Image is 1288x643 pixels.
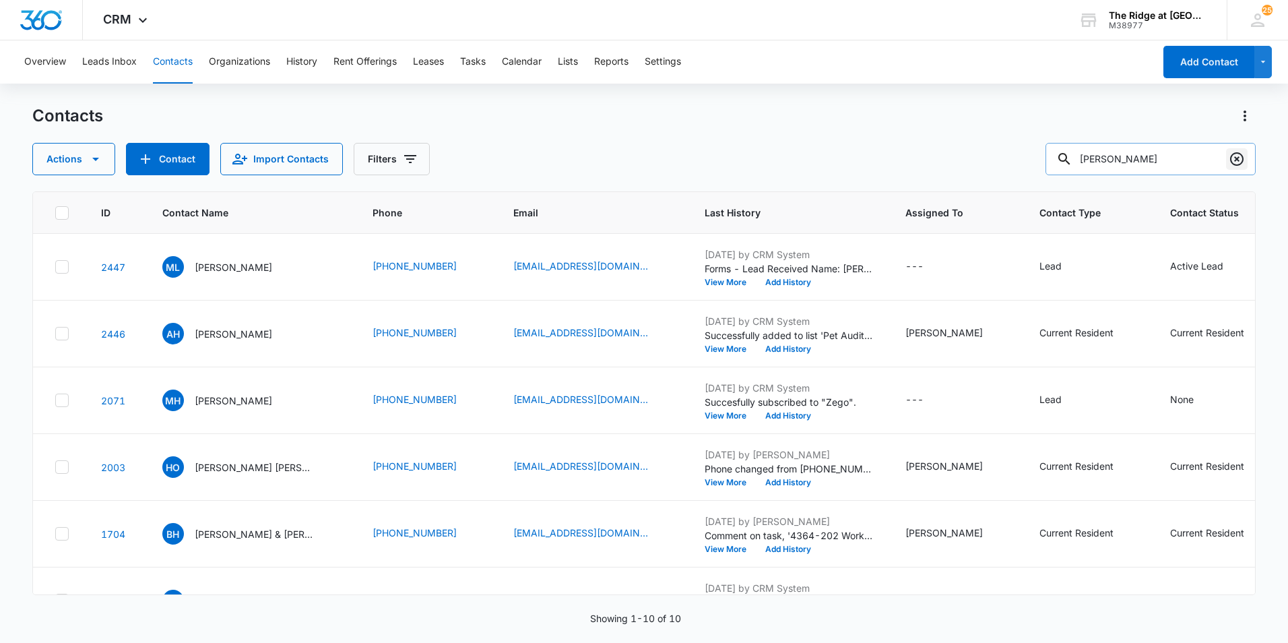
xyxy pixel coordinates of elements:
[513,592,672,609] div: Email - Akjss2000@gmail.com - Select to Edit Field
[905,592,1007,609] div: Assigned To - Davian Urrutia - Select to Edit Field
[590,611,681,625] p: Showing 1-10 of 10
[101,462,125,473] a: Navigate to contact details page for Henry Omar Hernandez Perez
[162,456,340,478] div: Contact Name - Henry Omar Hernandez Perez - Select to Edit Field
[1170,592,1244,607] div: Current Resident
[195,594,316,608] p: [PERSON_NAME] & [PERSON_NAME] & [PERSON_NAME]
[286,40,317,84] button: History
[705,412,756,420] button: View More
[1170,206,1249,220] span: Contact Status
[162,390,296,411] div: Contact Name - Marisela Hernandez - Select to Edit Field
[513,526,672,542] div: Email - bernardohernandez24@icloud.com - Select to Edit Field
[126,143,210,175] button: Add Contact
[513,259,648,273] a: [EMAIL_ADDRESS][DOMAIN_NAME]
[162,590,340,611] div: Contact Name - Kitsey Erickson & Alyssa Hernandez & Eduardo Flores - Select to Edit Field
[645,40,681,84] button: Settings
[162,456,184,478] span: HO
[209,40,270,84] button: Organizations
[1039,206,1118,220] span: Contact Type
[705,514,873,528] p: [DATE] by [PERSON_NAME]
[1045,143,1256,175] input: Search Contacts
[162,390,184,411] span: MH
[1039,259,1062,273] div: Lead
[373,326,457,340] a: [PHONE_NUMBER]
[756,412,820,420] button: Add History
[513,459,672,475] div: Email - henryomar99@gmail.com - Select to Edit Field
[162,323,184,344] span: AH
[1039,526,1114,540] div: Current Resident
[1170,392,1218,408] div: Contact Status - None - Select to Edit Field
[1039,459,1138,475] div: Contact Type - Current Resident - Select to Edit Field
[101,395,125,406] a: Navigate to contact details page for Marisela Hernandez
[195,460,316,474] p: [PERSON_NAME] [PERSON_NAME] [PERSON_NAME]
[705,381,873,395] p: [DATE] by CRM System
[101,328,125,340] a: Navigate to contact details page for Aldo Hernandez
[1170,459,1244,473] div: Current Resident
[705,581,873,595] p: [DATE] by CRM System
[705,328,873,342] p: Successfully added to list 'Pet Audit [DATE]'.
[1170,326,1268,342] div: Contact Status - Current Resident - Select to Edit Field
[101,262,125,273] a: Navigate to contact details page for Mary Lou Hernandez
[1170,392,1194,406] div: None
[1262,5,1273,16] div: notifications count
[905,526,983,540] div: [PERSON_NAME]
[1163,46,1254,78] button: Add Contact
[373,392,457,406] a: [PHONE_NUMBER]
[162,206,321,220] span: Contact Name
[594,40,629,84] button: Reports
[1039,526,1138,542] div: Contact Type - Current Resident - Select to Edit Field
[162,256,184,278] span: ML
[513,392,648,406] a: [EMAIL_ADDRESS][DOMAIN_NAME]
[1170,526,1268,542] div: Contact Status - Current Resident - Select to Edit Field
[905,526,1007,542] div: Assigned To - Davian Urrutia - Select to Edit Field
[373,526,481,542] div: Phone - (720) 339-3858 - Select to Edit Field
[513,259,672,275] div: Email - maryher1@aol.com - Select to Edit Field
[162,523,340,545] div: Contact Name - Bernardo Hernandez & Lizandro Delgado - Select to Edit Field
[413,40,444,84] button: Leases
[756,278,820,286] button: Add History
[905,326,1007,342] div: Assigned To - Davian Urrutia - Select to Edit Field
[905,326,983,340] div: [PERSON_NAME]
[195,394,272,408] p: [PERSON_NAME]
[705,314,873,328] p: [DATE] by CRM System
[513,326,648,340] a: [EMAIL_ADDRESS][DOMAIN_NAME]
[502,40,542,84] button: Calendar
[1039,392,1086,408] div: Contact Type - Lead - Select to Edit Field
[756,345,820,353] button: Add History
[705,545,756,553] button: View More
[905,459,983,473] div: [PERSON_NAME]
[373,592,457,607] a: [PHONE_NUMBER]
[1039,592,1138,609] div: Contact Type - Current Resident - Select to Edit Field
[905,259,924,275] div: ---
[1262,5,1273,16] span: 25
[705,528,873,543] p: Comment on task, '4364-202 Work Order Bathroom Lights' "changed bad bulb "
[1234,105,1256,127] button: Actions
[220,143,343,175] button: Import Contacts
[373,459,481,475] div: Phone - (970) 939-6969 - Select to Edit Field
[1039,592,1114,607] div: Current Resident
[1170,259,1248,275] div: Contact Status - Active Lead - Select to Edit Field
[373,259,481,275] div: Phone - (970) 391-8266 - Select to Edit Field
[513,459,648,473] a: [EMAIL_ADDRESS][DOMAIN_NAME]
[153,40,193,84] button: Contacts
[705,448,873,462] p: [DATE] by [PERSON_NAME]
[103,12,131,26] span: CRM
[1226,148,1248,170] button: Clear
[756,545,820,553] button: Add History
[1170,459,1268,475] div: Contact Status - Current Resident - Select to Edit Field
[195,260,272,274] p: [PERSON_NAME]
[513,392,672,408] div: Email - luisloya72@gmail.com - Select to Edit Field
[373,326,481,342] div: Phone - (970) 347-0521 - Select to Edit Field
[162,323,296,344] div: Contact Name - Aldo Hernandez - Select to Edit Field
[101,528,125,540] a: Navigate to contact details page for Bernardo Hernandez & Lizandro Delgado
[905,259,948,275] div: Assigned To - - Select to Edit Field
[705,395,873,409] p: Succesfully subscribed to "Zego".
[705,479,756,487] button: View More
[101,206,110,220] span: ID
[195,527,316,541] p: [PERSON_NAME] & [PERSON_NAME]
[1170,526,1244,540] div: Current Resident
[373,459,457,473] a: [PHONE_NUMBER]
[1109,21,1207,30] div: account id
[905,592,983,607] div: [PERSON_NAME]
[162,256,296,278] div: Contact Name - Mary Lou Hernandez - Select to Edit Field
[705,278,756,286] button: View More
